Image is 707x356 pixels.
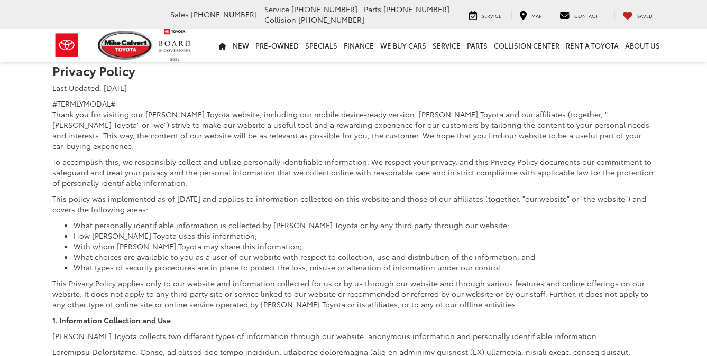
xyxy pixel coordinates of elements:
span: [PHONE_NUMBER] [383,4,449,14]
li: With whom [PERSON_NAME] Toyota may share this information; [74,241,655,251]
a: Parts [464,29,491,62]
p: This policy was implemented as of [DATE] and applies to information collected on this website and... [52,193,655,214]
span: Contact [574,12,598,19]
a: Finance [341,29,377,62]
span: Service [264,4,289,14]
a: Pre-Owned [252,29,302,62]
p: Thank you for visiting our [PERSON_NAME] Toyota website, including our mobile device-ready versio... [52,109,655,151]
a: Service [429,29,464,62]
p: To accomplish this, we responsibly collect and utilize personally identifiable information. We re... [52,156,655,188]
span: [PHONE_NUMBER] [298,14,364,25]
li: What types of security procedures are in place to protect the loss, misuse or alteration of infor... [74,262,655,273]
span: Sales [170,9,189,20]
a: New [229,29,252,62]
span: Collision [264,14,296,25]
a: Service [461,10,509,20]
a: Specials [302,29,341,62]
p: This Privacy Policy applies only to our website and information collected for us or by us through... [52,278,655,310]
p: Last Updated: [DATE] [52,82,655,93]
span: Parts [364,4,381,14]
span: [PHONE_NUMBER] [291,4,357,14]
div: #TERMLYMODAL# [52,82,655,109]
a: Map [511,10,549,20]
span: Map [531,12,541,19]
h3: Privacy Policy [52,63,655,77]
li: What personally identifiable information is collected by [PERSON_NAME] Toyota or by any third par... [74,220,655,230]
p: [PERSON_NAME] Toyota collects two different types of information through our website: anonymous i... [52,331,655,341]
b: 1. Information Collection and Use [52,315,171,325]
span: Service [482,12,501,19]
span: [PHONE_NUMBER] [191,9,257,20]
span: Saved [637,12,653,19]
a: Rent a Toyota [563,29,622,62]
a: Home [215,29,229,62]
li: How [PERSON_NAME] Toyota uses this information; [74,230,655,241]
a: About Us [622,29,663,62]
a: Collision Center [491,29,563,62]
li: What choices are available to you as a user of our website with respect to collection, use and di... [74,251,655,262]
a: WE BUY CARS [377,29,429,62]
img: Mike Calvert Toyota [98,31,154,60]
a: Contact [552,10,606,20]
img: Toyota [47,28,87,62]
a: My Saved Vehicles [614,10,660,20]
